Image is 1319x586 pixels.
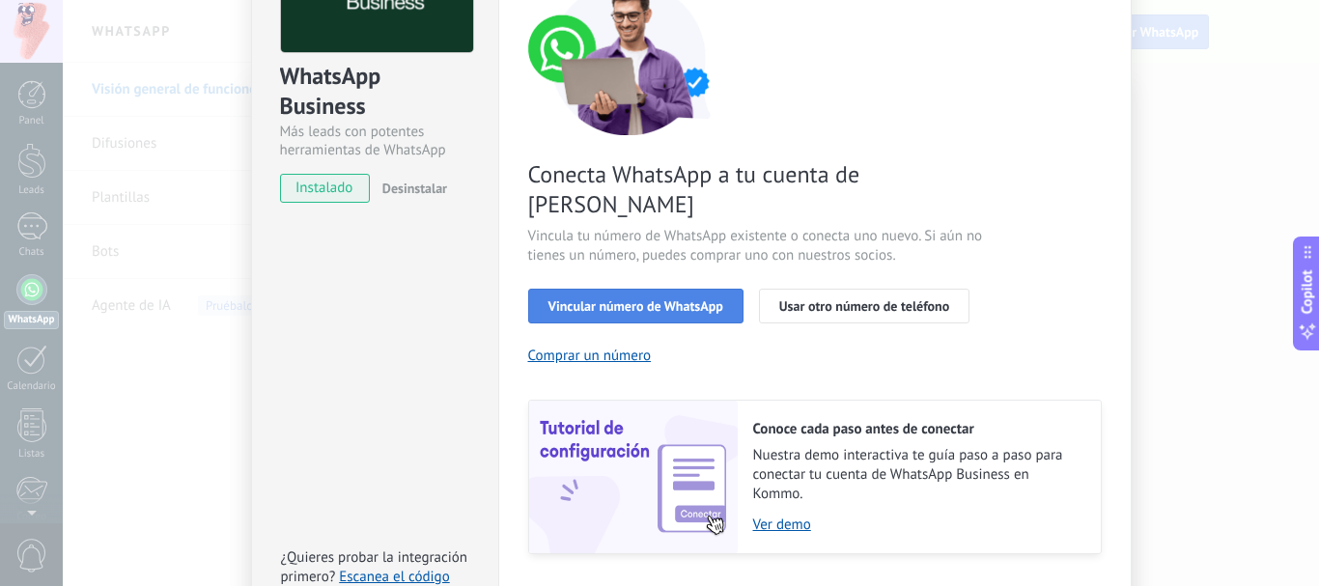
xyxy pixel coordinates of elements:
[528,227,988,265] span: Vincula tu número de WhatsApp existente o conecta uno nuevo. Si aún no tienes un número, puedes c...
[548,299,723,313] span: Vincular número de WhatsApp
[528,289,744,323] button: Vincular número de WhatsApp
[759,289,969,323] button: Usar otro número de teléfono
[753,446,1081,504] span: Nuestra demo interactiva te guía paso a paso para conectar tu cuenta de WhatsApp Business en Kommo.
[528,159,988,219] span: Conecta WhatsApp a tu cuenta de [PERSON_NAME]
[375,174,447,203] button: Desinstalar
[280,123,470,159] div: Más leads con potentes herramientas de WhatsApp
[281,174,369,203] span: instalado
[280,61,470,123] div: WhatsApp Business
[281,548,468,586] span: ¿Quieres probar la integración primero?
[528,347,652,365] button: Comprar un número
[753,420,1081,438] h2: Conoce cada paso antes de conectar
[1298,269,1317,314] span: Copilot
[779,299,949,313] span: Usar otro número de teléfono
[382,180,447,197] span: Desinstalar
[753,516,1081,534] a: Ver demo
